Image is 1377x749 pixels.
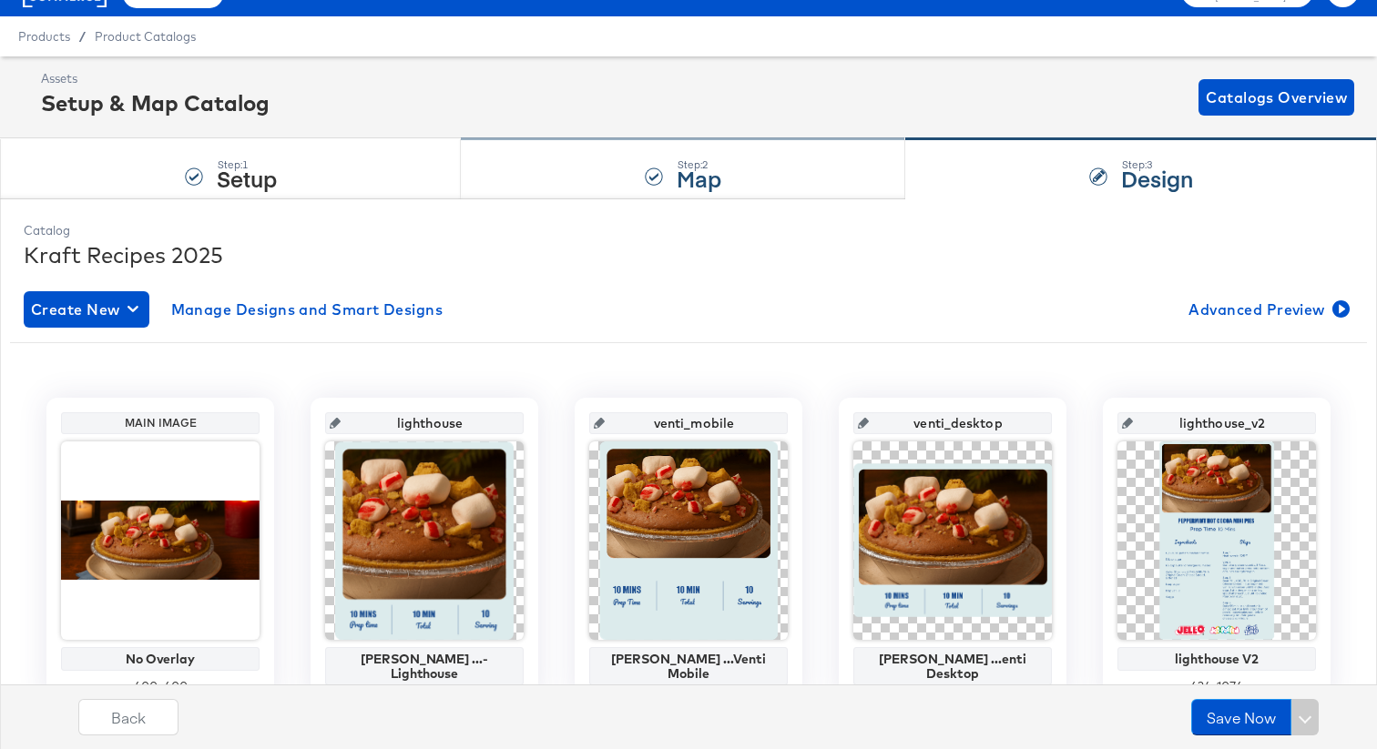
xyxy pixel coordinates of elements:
div: Step: 1 [217,158,277,171]
span: Products [18,29,70,44]
div: Main Image [66,416,255,430]
span: Catalogs Overview [1206,85,1347,110]
button: Advanced Preview [1181,291,1353,328]
div: [PERSON_NAME] ...Venti Mobile [594,652,783,681]
span: Create New [31,297,142,322]
div: Step: 3 [1121,158,1193,171]
button: Save Now [1191,699,1291,735]
div: lighthouse V2 [1122,652,1311,666]
button: Manage Designs and Smart Designs [164,291,451,328]
div: Assets [41,70,270,87]
div: [PERSON_NAME] ...- Lighthouse [330,652,519,681]
span: Manage Designs and Smart Designs [171,297,444,322]
div: Step: 2 [677,158,721,171]
strong: Map [677,163,721,193]
button: Create New [24,291,149,328]
strong: Design [1121,163,1193,193]
div: Kraft Recipes 2025 [24,239,1353,270]
button: Catalogs Overview [1198,79,1354,116]
div: Setup & Map Catalog [41,87,270,118]
strong: Setup [217,163,277,193]
div: [PERSON_NAME] ...enti Desktop [858,652,1047,681]
span: / [70,29,95,44]
div: No Overlay [66,652,255,666]
div: Catalog [24,222,1353,239]
span: Advanced Preview [1188,297,1346,322]
a: Product Catalogs [95,29,196,44]
button: Back [78,699,178,735]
